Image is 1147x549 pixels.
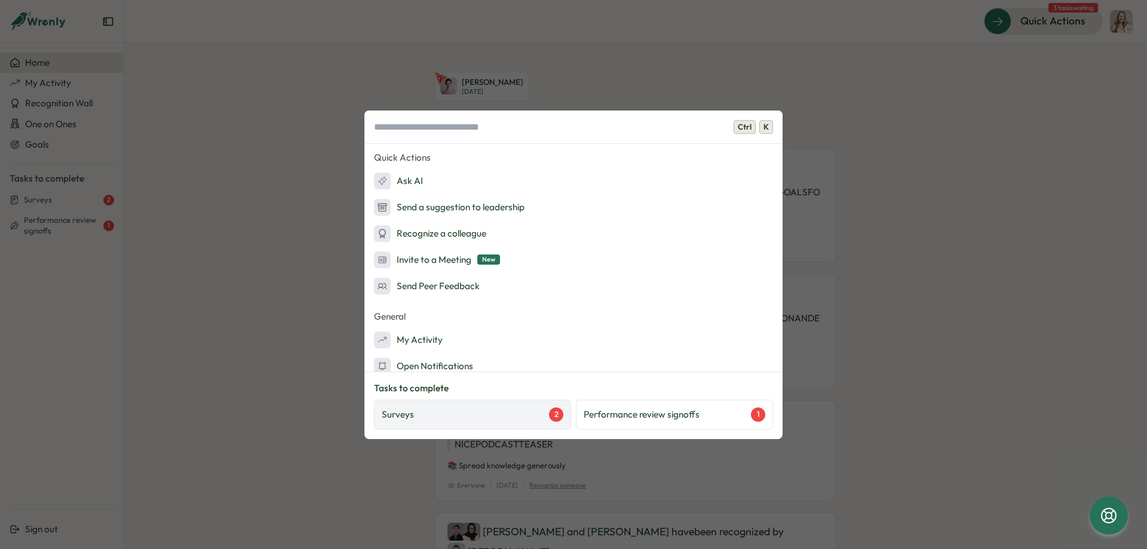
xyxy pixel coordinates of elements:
[584,408,700,421] p: Performance review signoffs
[374,199,525,216] div: Send a suggestion to leadership
[364,328,783,352] button: My Activity
[364,222,783,246] button: Recognize a colleague
[364,308,783,326] p: General
[751,407,765,422] div: 1
[734,120,756,134] span: Ctrl
[374,382,773,395] p: Tasks to complete
[374,332,443,348] div: My Activity
[549,407,563,422] div: 2
[374,173,423,189] div: Ask AI
[364,169,783,193] button: Ask AI
[477,254,500,265] span: New
[364,248,783,272] button: Invite to a MeetingNew
[374,358,473,375] div: Open Notifications
[364,354,783,378] button: Open Notifications
[364,274,783,298] button: Send Peer Feedback
[374,278,480,295] div: Send Peer Feedback
[364,149,783,167] p: Quick Actions
[382,408,414,421] p: Surveys
[759,120,773,134] span: K
[374,225,486,242] div: Recognize a colleague
[374,252,500,268] div: Invite to a Meeting
[364,195,783,219] button: Send a suggestion to leadership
